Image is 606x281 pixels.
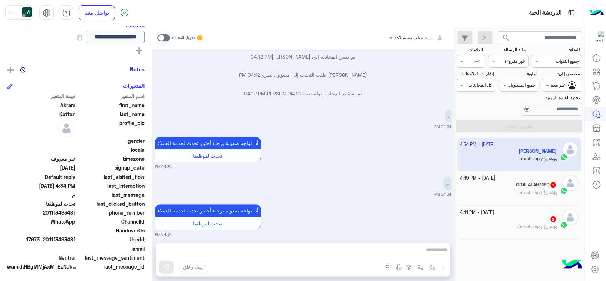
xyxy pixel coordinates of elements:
[7,182,75,190] span: 2025-10-01T13:34:28.926Z
[529,8,561,18] p: الدردشة الحية
[498,31,515,47] button: search
[502,34,510,42] span: search
[434,124,451,130] small: 04:34 PM
[543,71,580,77] label: مخصص إلى:
[77,155,145,162] span: timezone
[532,47,580,53] label: القناة:
[7,227,75,234] span: null
[550,216,556,222] span: 2
[7,155,75,162] span: غير معروف
[445,110,451,122] p: 1/10/2025, 4:34 PM
[567,8,576,17] img: tab
[77,209,145,216] span: phone_number
[22,7,32,17] img: userImage
[77,236,145,243] span: UserId
[7,110,75,118] span: Kattan
[456,71,493,77] label: إشارات الملاحظات
[77,218,145,225] span: ChannelId
[77,173,145,181] span: last_visited_flow
[7,254,75,261] span: 0
[155,204,261,217] p: 1/10/2025, 4:34 PM
[517,224,549,229] span: Default reply
[193,220,222,226] span: تحدث لموظفنا
[456,47,483,53] label: العلامات
[7,67,14,73] img: add
[77,137,145,145] span: gender
[489,47,526,53] label: حالة الرسالة
[7,92,75,100] span: قيمة المتغير
[562,175,578,191] img: defaultAdmin.png
[562,209,578,225] img: defaultAdmin.png
[193,153,222,159] span: تحدث لموظفنا
[171,35,195,41] small: تحويل المحادثة
[251,54,272,60] span: 04:12 PM
[550,182,556,188] span: 1
[560,252,585,277] img: hulul-logo.png
[77,110,145,118] span: last_name
[7,137,75,145] span: null
[549,190,557,195] b: :
[7,200,75,207] span: تحدث لموظفنا
[155,231,172,237] small: 04:34 PM
[7,173,75,181] span: Default reply
[550,190,557,195] span: بوت
[7,245,75,252] span: null
[77,119,145,136] span: profile_pic
[62,9,70,17] img: tab
[591,31,604,44] img: 101148596323591
[7,218,75,225] span: 2
[120,8,129,17] img: spinner
[77,92,145,100] span: اسم المتغير
[394,35,432,40] span: رسالة غير معينة لأحد
[179,261,208,273] button: ارسل واغلق
[549,224,557,229] b: :
[79,5,115,20] a: تواصل معنا
[80,263,145,270] span: last_message_id
[560,187,567,194] img: WhatsApp
[7,191,75,199] span: م
[77,164,145,171] span: signup_date
[550,224,557,229] span: بوت
[244,90,265,96] span: 04:12 PM
[7,263,79,270] span: wamid.HBgMMjAxMTEzNDkzNDgxFQIAEhggQUM5OTY5MTBDREYxQjg2QzQ4NTdDQzI3OTdEQ0VDNDIA
[155,71,451,79] p: [PERSON_NAME] طلب التحدث إلى مسؤول بشري
[20,67,26,73] img: notes
[548,216,557,222] h5: .
[7,101,75,109] span: Akram
[77,227,145,234] span: HandoverOn
[155,137,261,149] p: 1/10/2025, 4:34 PM
[460,175,495,182] small: [DATE] - 4:40 PM
[77,182,145,190] span: last_interaction
[517,190,549,195] span: Default reply
[456,120,582,132] button: تطبيق الفلاتر
[77,146,145,154] span: locale
[123,82,145,89] h6: المتغيرات
[7,209,75,216] span: 201113493481
[77,254,145,261] span: last_message_sentiment
[42,9,51,17] img: tab
[239,72,260,78] span: 04:12 PM
[77,245,145,252] span: email
[77,101,145,109] span: first_name
[500,95,580,101] label: تحديد الفترة الزمنية
[589,5,604,20] img: Logo
[155,164,172,170] small: 04:34 PM
[57,119,75,137] img: defaultAdmin.png
[434,191,451,197] small: 04:34 PM
[500,71,536,77] label: أولوية
[516,182,557,188] h5: ODAI ALAHMED
[560,221,567,229] img: WhatsApp
[77,200,145,207] span: last_clicked_button
[155,90,451,97] p: تم إسقاط المحادثة بواسطة [PERSON_NAME]
[7,146,75,154] span: null
[155,53,451,60] p: تم تعيين المحادثة إلى [PERSON_NAME]
[77,191,145,199] span: last_message
[59,5,73,20] a: tab
[460,209,494,216] small: [DATE] - 4:41 PM
[443,177,451,190] p: 1/10/2025, 4:34 PM
[7,236,75,243] span: 17973_201113493481
[7,164,75,171] span: 2025-09-02T14:11:01.524Z
[474,57,483,65] div: اختر
[130,66,145,72] h6: Notes
[7,9,16,17] img: profile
